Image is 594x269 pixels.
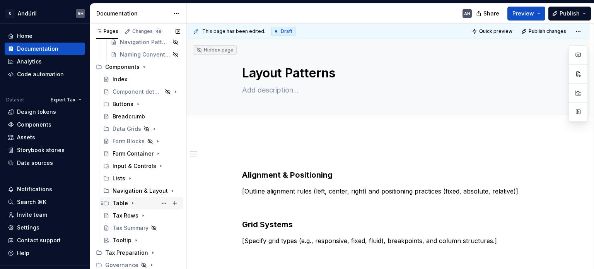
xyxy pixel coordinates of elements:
[100,234,183,247] a: Tooltip
[2,5,88,22] button: CAndúrilAH
[51,97,75,103] span: Expert Tax
[100,110,183,123] a: Breadcrumb
[5,144,85,156] a: Storybook stories
[113,100,133,108] div: Buttons
[479,28,512,34] span: Quick preview
[108,36,183,48] a: Navigation Patterns
[17,185,52,193] div: Notifications
[5,68,85,81] a: Code automation
[47,94,85,105] button: Expert Tax
[100,209,183,222] a: Tax Rows
[6,97,24,103] div: Dataset
[17,236,61,244] div: Contact support
[105,261,138,269] div: Governance
[17,58,42,65] div: Analytics
[17,108,56,116] div: Design tokens
[100,147,183,160] a: Form Container
[100,135,183,147] a: Form Blocks
[5,106,85,118] a: Design tokens
[93,247,183,259] div: Tax Preparation
[96,28,118,34] div: Pages
[242,236,534,245] p: [Specify grid types (e.g., responsive, fixed, fluid), breakpoints, and column structures.]
[17,224,39,231] div: Settings
[17,211,47,219] div: Invite team
[113,113,145,120] div: Breadcrumb
[77,10,84,17] div: AH
[519,26,570,37] button: Publish changes
[100,98,183,110] div: Buttons
[93,61,183,73] div: Components
[100,86,183,98] a: Component detail template
[113,187,168,195] div: Navigation & Layout
[529,28,566,34] span: Publish changes
[18,10,37,17] div: Andúril
[17,70,64,78] div: Code automation
[113,88,162,96] div: Component detail template
[5,131,85,144] a: Assets
[100,73,183,86] a: Index
[120,51,170,58] div: Naming Convention Patterns
[5,118,85,131] a: Components
[17,159,53,167] div: Data sources
[17,198,46,206] div: Search ⌘K
[5,30,85,42] a: Home
[17,121,51,129] div: Components
[113,150,154,158] div: Form Container
[132,28,163,34] div: Changes
[464,10,470,17] div: AH
[108,48,183,61] a: Naming Convention Patterns
[113,175,125,182] div: Lists
[100,185,183,197] div: Navigation & Layout
[5,247,85,259] button: Help
[113,199,128,207] div: Table
[105,249,148,257] div: Tax Preparation
[472,7,504,21] button: Share
[5,183,85,195] button: Notifications
[202,28,265,34] span: This page has been edited.
[113,212,138,219] div: Tax Rows
[120,38,170,46] div: Navigation Patterns
[17,134,35,141] div: Assets
[5,9,15,18] div: C
[17,45,58,53] div: Documentation
[469,26,516,37] button: Quick preview
[5,196,85,208] button: Search ⌘K
[5,221,85,234] a: Settings
[154,28,163,34] span: 49
[196,47,234,53] div: Hidden page
[113,125,141,133] div: Data Grids
[5,55,85,68] a: Analytics
[100,160,183,172] div: Input & Controls
[512,10,534,17] span: Preview
[5,234,85,247] button: Contact support
[5,209,85,221] a: Invite team
[560,10,580,17] span: Publish
[242,170,333,180] strong: Alignment & Positioning
[100,197,183,209] div: Table
[241,64,533,82] textarea: Layout Patterns
[100,222,183,234] a: Tax Summary
[96,10,169,17] div: Documentation
[105,63,140,71] div: Components
[242,220,293,229] strong: Grid Systems
[483,10,499,17] span: Share
[5,157,85,169] a: Data sources
[281,28,292,34] span: Draft
[113,75,127,83] div: Index
[100,123,183,135] div: Data Grids
[113,224,148,232] div: Tax Summary
[113,162,156,170] div: Input & Controls
[507,7,545,21] button: Preview
[548,7,591,21] button: Publish
[17,32,32,40] div: Home
[113,137,145,145] div: Form Blocks
[100,172,183,185] div: Lists
[17,249,29,257] div: Help
[113,236,131,244] div: Tooltip
[5,43,85,55] a: Documentation
[17,146,65,154] div: Storybook stories
[242,187,534,196] p: [Outline alignment rules (left, center, right) and positioning practices (fixed, absolute, relati...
